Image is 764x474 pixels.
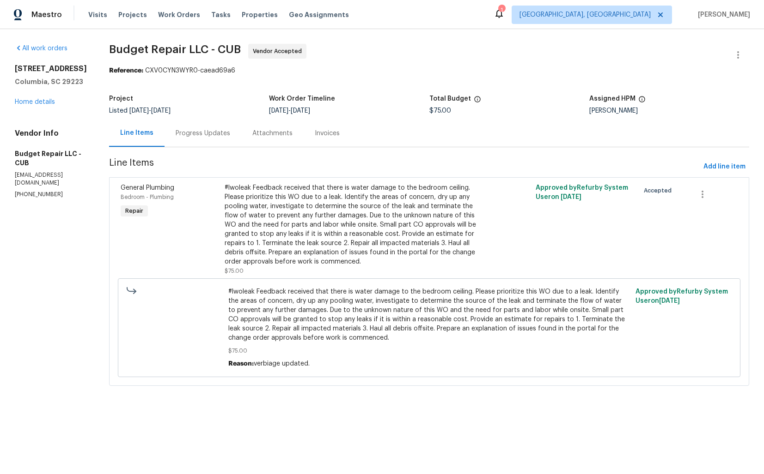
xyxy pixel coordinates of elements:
span: Listed [109,108,171,114]
h5: Project [109,96,133,102]
span: [DATE] [269,108,288,114]
h5: Budget Repair LLC - CUB [15,149,87,168]
div: Line Items [120,128,153,138]
span: Visits [88,10,107,19]
span: Accepted [644,186,675,195]
span: [GEOGRAPHIC_DATA], [GEOGRAPHIC_DATA] [520,10,651,19]
span: verbiage updated. [254,360,310,367]
div: Invoices [315,129,340,138]
a: Home details [15,99,55,105]
span: Work Orders [158,10,200,19]
span: Maestro [31,10,62,19]
span: [DATE] [151,108,171,114]
span: - [269,108,310,114]
h5: Assigned HPM [589,96,636,102]
h5: Columbia, SC 29223 [15,77,87,86]
span: The total cost of line items that have been proposed by Opendoor. This sum includes line items th... [474,96,481,108]
span: Reason: [228,360,254,367]
p: [EMAIL_ADDRESS][DOMAIN_NAME] [15,171,87,187]
span: [PERSON_NAME] [694,10,750,19]
h5: Work Order Timeline [269,96,335,102]
span: General Plumbing [121,185,174,191]
div: 1 [498,6,505,15]
span: The hpm assigned to this work order. [638,96,646,108]
span: [DATE] [291,108,310,114]
span: [DATE] [561,194,581,200]
div: Attachments [252,129,293,138]
span: Approved by Refurby System User on [536,185,628,200]
span: Vendor Accepted [253,47,306,56]
b: Reference: [109,67,143,74]
div: #lwoleak Feedback received that there is water damage to the bedroom ceiling. Please prioritize t... [225,183,478,266]
span: [DATE] [659,298,680,304]
a: All work orders [15,45,67,52]
span: Repair [122,206,147,216]
button: Add line item [700,158,749,175]
div: [PERSON_NAME] [589,108,749,114]
span: Properties [242,10,278,19]
span: [DATE] [129,108,149,114]
div: Progress Updates [176,129,230,138]
h2: [STREET_ADDRESS] [15,64,87,73]
span: Budget Repair LLC - CUB [109,44,241,55]
span: #lwoleak Feedback received that there is water damage to the bedroom ceiling. Please prioritize t... [228,287,630,342]
div: CXV0CYN3WYR0-caead69a6 [109,66,749,75]
span: $75.00 [225,268,244,274]
p: [PHONE_NUMBER] [15,191,87,198]
span: Projects [118,10,147,19]
span: - [129,108,171,114]
span: Approved by Refurby System User on [636,288,728,304]
span: Add line item [703,161,746,173]
span: Bedroom - Plumbing [121,194,174,200]
span: $75.00 [429,108,451,114]
span: Geo Assignments [289,10,349,19]
span: Line Items [109,158,700,175]
span: Tasks [211,12,231,18]
span: $75.00 [228,346,630,355]
h5: Total Budget [429,96,471,102]
h4: Vendor Info [15,129,87,138]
